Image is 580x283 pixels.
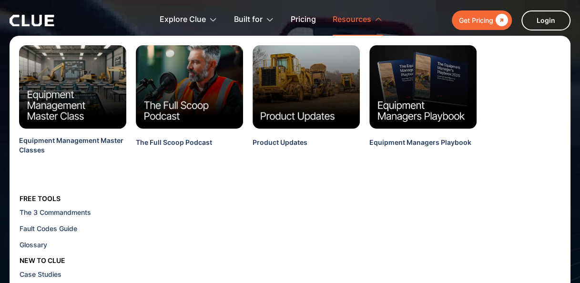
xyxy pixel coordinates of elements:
[459,14,493,26] div: Get Pricing
[20,266,140,283] a: Case Studies
[452,10,512,30] a: Get Pricing
[20,221,140,237] a: Fault Codes Guide
[253,138,307,147] div: Product Updates
[291,5,316,35] a: Pricing
[253,45,360,129] img: Clue Product Updates
[19,45,126,129] img: Equipment Management MasterClasses
[20,194,61,204] div: free tools
[10,36,570,283] nav: Resources
[20,207,136,217] div: The 3 Commandments
[20,237,140,253] a: Glossary
[160,5,206,35] div: Explore Clue
[136,138,212,159] a: The Full Scoop Podcast
[136,45,243,129] img: Clue Full Scoop Podcast
[19,136,126,167] a: Equipment Management Master Classes
[493,14,508,26] div: 
[136,138,212,147] div: The Full Scoop Podcast
[160,5,217,35] div: Explore Clue
[369,45,477,129] img: Equipment Managers Playbook
[253,138,307,159] a: Product Updates
[19,136,126,155] div: Equipment Management Master Classes
[20,256,65,266] div: New to clue
[408,150,580,283] iframe: Chat Widget
[20,240,136,250] div: Glossary
[234,5,274,35] div: Built for
[333,5,371,35] div: Resources
[20,223,136,233] div: Fault Codes Guide
[521,10,570,30] a: Login
[234,5,263,35] div: Built for
[369,138,471,147] div: Equipment Managers Playbook
[20,269,136,279] div: Case Studies
[369,138,471,159] a: Equipment Managers Playbook
[333,5,383,35] div: Resources
[20,204,140,221] a: The 3 Commandments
